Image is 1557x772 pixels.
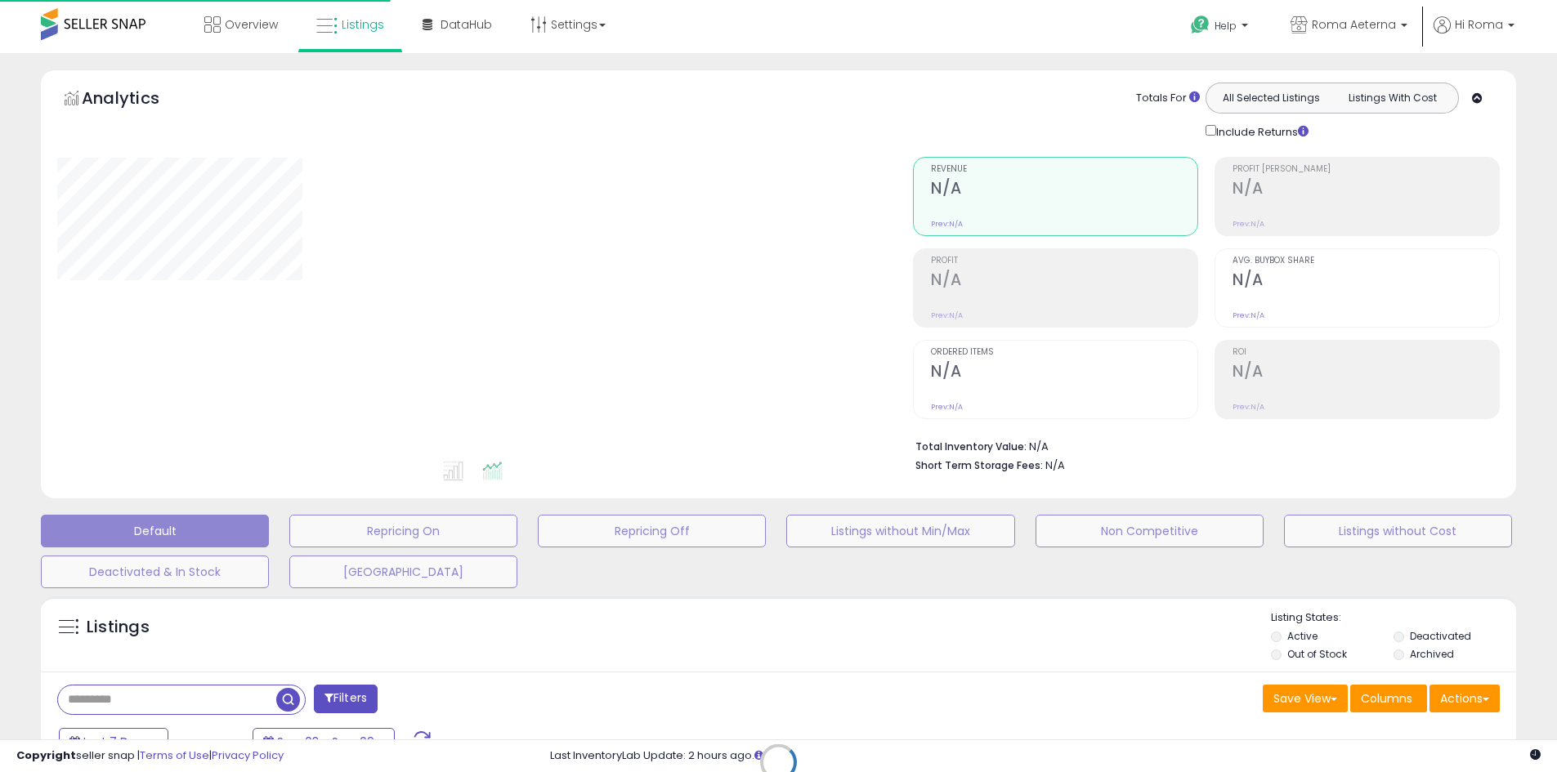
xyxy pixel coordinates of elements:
button: All Selected Listings [1210,87,1332,109]
div: Include Returns [1193,122,1328,141]
strong: Copyright [16,747,76,763]
div: seller snap | | [16,748,284,764]
button: Listings With Cost [1331,87,1453,109]
h2: N/A [931,179,1197,201]
b: Total Inventory Value: [915,440,1027,453]
small: Prev: N/A [1233,402,1264,412]
span: Overview [225,16,278,33]
h5: Analytics [82,87,191,114]
span: DataHub [441,16,492,33]
i: Get Help [1190,15,1210,35]
button: Listings without Cost [1284,515,1512,547]
span: Profit [931,257,1197,266]
span: ROI [1233,348,1499,357]
span: Roma Aeterna [1312,16,1396,33]
button: Listings without Min/Max [786,515,1014,547]
span: Ordered Items [931,348,1197,357]
button: Default [41,515,269,547]
h2: N/A [1233,179,1499,201]
b: Short Term Storage Fees: [915,458,1043,472]
button: Non Competitive [1036,515,1264,547]
li: N/A [915,435,1488,455]
small: Prev: N/A [931,402,963,412]
small: Prev: N/A [931,219,963,229]
small: Prev: N/A [1233,219,1264,229]
h2: N/A [1233,362,1499,384]
span: Revenue [931,165,1197,174]
small: Prev: N/A [1233,310,1264,320]
span: N/A [1045,457,1065,473]
button: Repricing On [289,515,517,547]
h2: N/A [931,362,1197,384]
button: Repricing Off [538,515,766,547]
button: [GEOGRAPHIC_DATA] [289,556,517,588]
span: Profit [PERSON_NAME] [1233,165,1499,174]
span: Hi Roma [1455,16,1503,33]
a: Hi Roma [1434,16,1514,53]
h2: N/A [931,270,1197,292]
span: Listings [342,16,384,33]
a: Help [1178,2,1264,53]
span: Help [1215,19,1237,33]
button: Deactivated & In Stock [41,556,269,588]
span: Avg. Buybox Share [1233,257,1499,266]
div: Totals For [1136,91,1200,106]
h2: N/A [1233,270,1499,292]
small: Prev: N/A [931,310,963,320]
